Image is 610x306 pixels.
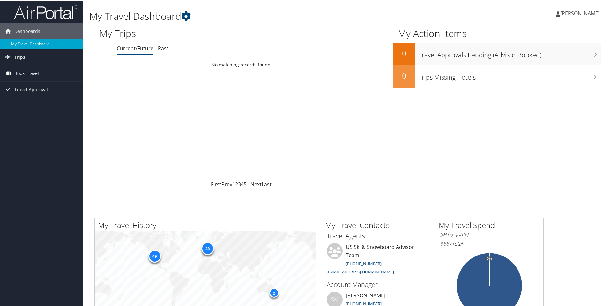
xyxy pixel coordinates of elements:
li: US Ski & Snowboard Advisor Team [324,242,428,277]
span: Travel Approval [14,81,48,97]
span: $887 [440,240,452,247]
a: 4 [241,180,244,187]
h2: My Travel History [98,219,316,230]
a: 2 [235,180,238,187]
a: [PHONE_NUMBER] [346,260,382,266]
tspan: 0% [487,256,492,260]
a: Current/Future [117,44,153,51]
a: Past [158,44,168,51]
td: No matching records found [94,58,388,70]
a: [PHONE_NUMBER] [346,300,382,306]
a: [EMAIL_ADDRESS][DOMAIN_NAME] [327,268,394,274]
h2: My Travel Contacts [325,219,430,230]
a: Last [262,180,272,187]
h3: Travel Agents [327,231,425,240]
span: Trips [14,49,25,65]
a: 5 [244,180,247,187]
h2: 0 [393,70,415,80]
h6: [DATE] - [DATE] [440,231,539,237]
a: [PERSON_NAME] [556,3,606,22]
span: Book Travel [14,65,39,81]
h3: Trips Missing Hotels [419,69,601,81]
h1: My Travel Dashboard [89,9,434,22]
a: First [211,180,221,187]
img: airportal-logo.png [14,4,78,19]
a: Prev [221,180,232,187]
h2: My Travel Spend [439,219,543,230]
h3: Account Manager [327,279,425,288]
h3: Travel Approvals Pending (Advisor Booked) [419,47,601,59]
a: Next [250,180,262,187]
h6: Total [440,240,539,247]
div: 2 [269,287,279,297]
a: 0Travel Approvals Pending (Advisor Booked) [393,42,601,65]
h2: 0 [393,47,415,58]
a: 1 [232,180,235,187]
div: 38 [201,241,214,254]
a: 0Trips Missing Hotels [393,65,601,87]
span: … [247,180,250,187]
span: Dashboards [14,23,40,39]
div: 49 [148,249,161,262]
h1: My Trips [99,26,261,40]
span: [PERSON_NAME] [560,9,600,16]
h1: My Action Items [393,26,601,40]
a: 3 [238,180,241,187]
